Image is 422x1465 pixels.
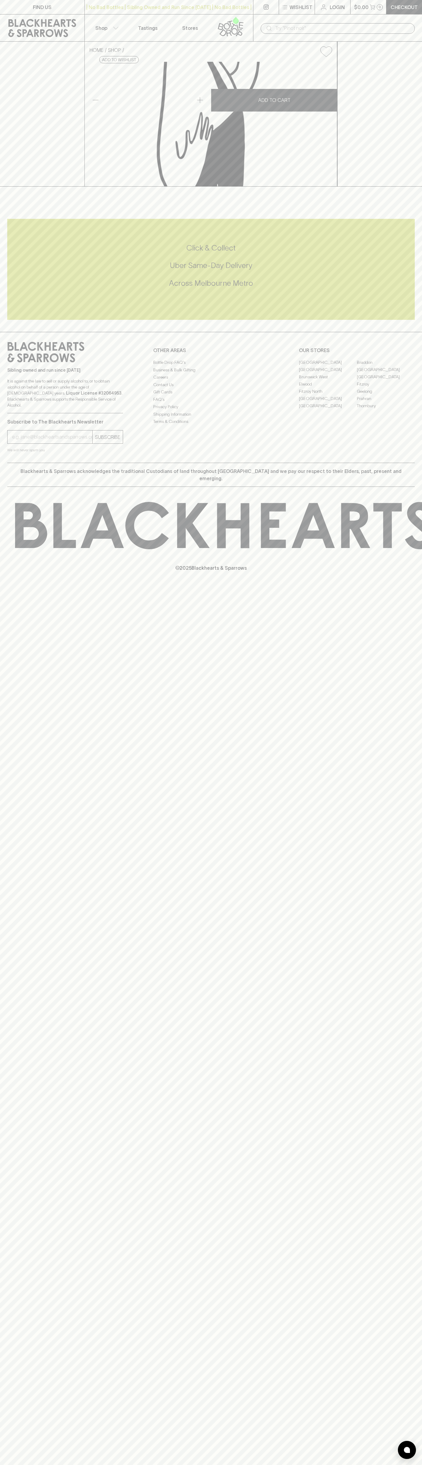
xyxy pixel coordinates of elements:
[12,468,410,482] p: Blackhearts & Sparrows acknowledges the traditional Custodians of land throughout [GEOGRAPHIC_DAT...
[127,14,169,41] a: Tastings
[153,366,269,373] a: Business & Bulk Gifting
[153,389,269,396] a: Gift Cards
[153,381,269,388] a: Contact Us
[153,403,269,411] a: Privacy Policy
[182,24,198,32] p: Stores
[299,373,357,380] a: Brunswick West
[7,278,415,288] h5: Across Melbourne Metro
[379,5,381,9] p: 0
[404,1447,410,1453] img: bubble-icon
[357,359,415,366] a: Braddon
[33,4,52,11] p: FIND US
[290,4,313,11] p: Wishlist
[7,219,415,320] div: Call to action block
[153,396,269,403] a: FAQ's
[153,418,269,425] a: Terms & Conditions
[169,14,211,41] a: Stores
[330,4,345,11] p: Login
[299,380,357,388] a: Elwood
[7,260,415,270] h5: Uber Same-Day Delivery
[357,380,415,388] a: Fitzroy
[7,447,123,453] p: We will never spam you
[299,388,357,395] a: Fitzroy North
[299,402,357,409] a: [GEOGRAPHIC_DATA]
[108,47,121,53] a: SHOP
[357,395,415,402] a: Prahran
[153,359,269,366] a: Bottle Drop FAQ's
[93,430,123,443] button: SUBSCRIBE
[95,433,120,441] p: SUBSCRIBE
[138,24,157,32] p: Tastings
[7,378,123,408] p: It is against the law to sell or supply alcohol to, or to obtain alcohol on behalf of a person un...
[85,62,337,186] img: Mount Zero Lemon & Thyme Mixed Olives Pouch 80g
[153,411,269,418] a: Shipping Information
[99,56,139,63] button: Add to wishlist
[95,24,107,32] p: Shop
[357,373,415,380] a: [GEOGRAPHIC_DATA]
[299,347,415,354] p: OUR STORES
[90,47,103,53] a: HOME
[299,395,357,402] a: [GEOGRAPHIC_DATA]
[12,432,92,442] input: e.g. jane@blackheartsandsparrows.com.au
[357,366,415,373] a: [GEOGRAPHIC_DATA]
[391,4,418,11] p: Checkout
[211,89,337,112] button: ADD TO CART
[7,367,123,373] p: Sibling owned and run since [DATE]
[275,24,410,33] input: Try "Pinot noir"
[66,391,122,395] strong: Liquor License #32064953
[318,44,335,59] button: Add to wishlist
[357,388,415,395] a: Geelong
[153,374,269,381] a: Careers
[354,4,369,11] p: $0.00
[153,347,269,354] p: OTHER AREAS
[7,243,415,253] h5: Click & Collect
[299,366,357,373] a: [GEOGRAPHIC_DATA]
[357,402,415,409] a: Thornbury
[85,14,127,41] button: Shop
[7,418,123,425] p: Subscribe to The Blackhearts Newsletter
[299,359,357,366] a: [GEOGRAPHIC_DATA]
[258,96,290,104] p: ADD TO CART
